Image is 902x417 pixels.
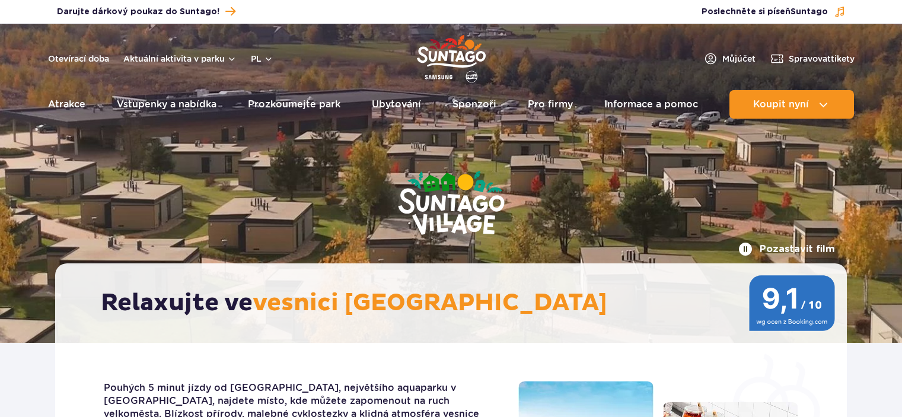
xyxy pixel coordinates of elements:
font: Poslechněte si píseň [702,8,791,16]
button: Pozastavit film [738,242,835,256]
font: Sponzoři [452,98,496,110]
button: pl [251,53,273,65]
font: Otevírací doba [48,54,109,63]
font: Informace a pomoc [604,98,698,110]
font: tikety [831,54,855,63]
font: Ubytování [372,98,421,110]
font: Pro firmy [528,98,573,110]
font: Spravovat [789,54,831,63]
button: Koupit nyní [729,90,854,119]
font: Aktuální aktivita v parku [123,54,225,63]
button: Aktuální aktivita v parku [123,54,237,63]
button: Poslechněte si píseňSuntago [702,6,846,18]
a: Můjúčet [703,52,756,66]
font: Relaxujte ve [101,288,253,318]
font: pl [251,54,262,63]
font: Atrakce [48,98,85,110]
font: Prozkoumejte park [248,98,340,110]
font: vesnici [GEOGRAPHIC_DATA] [253,288,607,318]
font: Pozastavit film [760,244,835,254]
a: Pro firmy [528,90,573,119]
a: Spravovattikety [770,52,855,66]
a: Atrakce [48,90,85,119]
a: Ubytování [372,90,421,119]
img: 9,1/10 dle hodnocení Booking.com [749,275,835,331]
font: Suntago [791,8,828,16]
font: účet [737,54,756,63]
font: Darujte dárkový poukaz do Suntago! [57,8,219,16]
img: Vesnice Suntago [350,125,552,284]
a: Otevírací doba [48,53,109,65]
font: Vstupenky a nabídka [117,98,216,110]
a: Polský park [417,30,486,84]
font: Můj [722,54,737,63]
a: Sponzoři [452,90,496,119]
a: Darujte dárkový poukaz do Suntago! [57,4,235,20]
a: Informace a pomoc [604,90,698,119]
a: Vstupenky a nabídka [117,90,216,119]
a: Prozkoumejte park [248,90,340,119]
